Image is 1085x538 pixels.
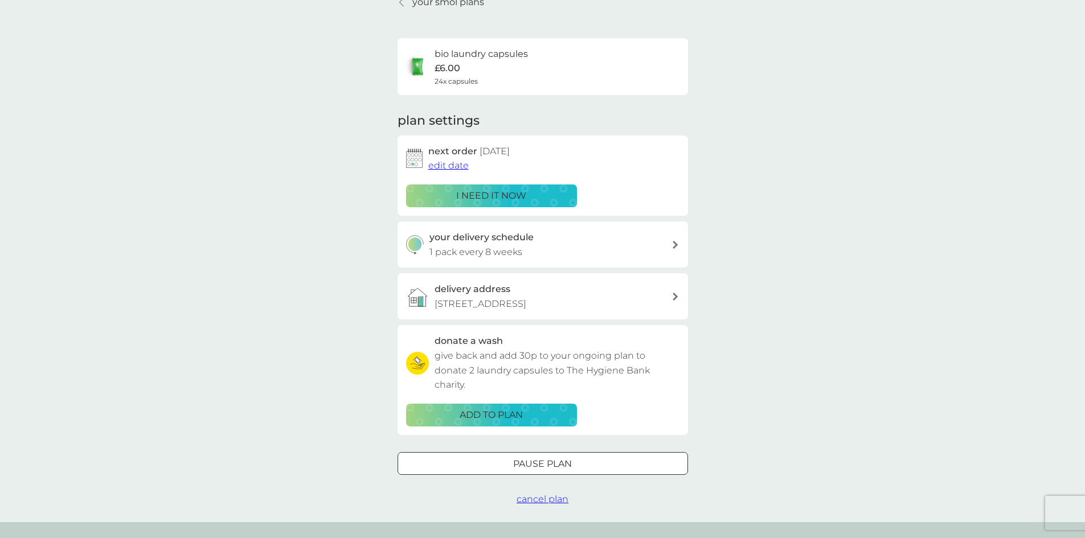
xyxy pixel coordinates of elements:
span: edit date [428,160,469,171]
span: 24x capsules [435,76,478,87]
button: Pause plan [398,452,688,475]
h3: delivery address [435,282,510,297]
span: [DATE] [480,146,510,157]
h3: your delivery schedule [429,230,534,245]
button: i need it now [406,184,577,207]
button: edit date [428,158,469,173]
p: i need it now [456,188,526,203]
p: [STREET_ADDRESS] [435,297,526,311]
button: cancel plan [517,492,568,507]
p: ADD TO PLAN [460,408,523,422]
h6: bio laundry capsules [435,47,528,61]
span: cancel plan [517,494,568,504]
p: £6.00 [435,61,460,76]
p: 1 pack every 8 weeks [429,245,522,260]
h2: next order [428,144,510,159]
button: ADD TO PLAN [406,404,577,426]
h3: donate a wash [435,334,503,348]
p: give back and add 30p to your ongoing plan to donate 2 laundry capsules to The Hygiene Bank charity. [435,348,679,392]
img: bio laundry capsules [406,55,429,78]
p: Pause plan [513,457,572,471]
button: your delivery schedule1 pack every 8 weeks [398,221,688,268]
h2: plan settings [398,112,480,130]
a: delivery address[STREET_ADDRESS] [398,273,688,319]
